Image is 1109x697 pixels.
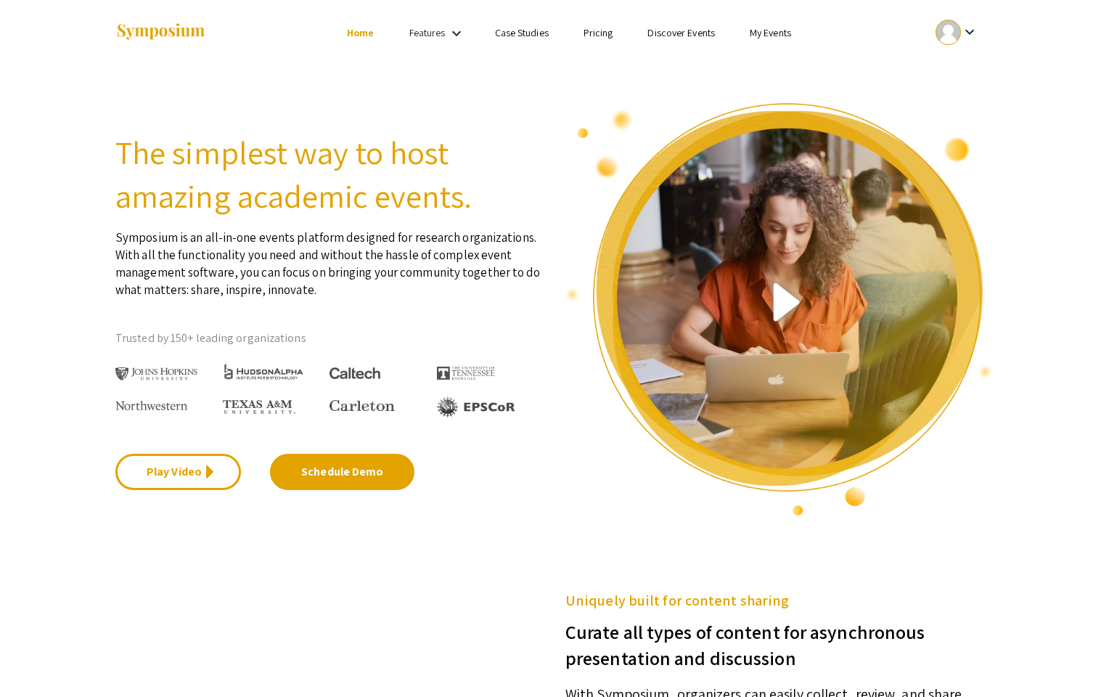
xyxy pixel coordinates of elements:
[565,102,994,517] img: video overview of Symposium
[920,16,994,49] button: Expand account dropdown
[409,26,446,39] a: Features
[584,26,613,39] a: Pricing
[115,218,544,298] p: Symposium is an all-in-one events platform designed for research organizations. With all the func...
[330,367,380,380] img: Caltech
[270,454,414,490] a: Schedule Demo
[647,26,715,39] a: Discover Events
[448,25,465,42] mat-icon: Expand Features list
[223,400,295,415] img: Texas A&M University
[11,632,62,686] iframe: Chat
[437,367,495,380] img: The University of Tennessee
[961,23,978,41] mat-icon: Expand account dropdown
[347,26,374,39] a: Home
[115,454,241,490] a: Play Video
[495,26,549,39] a: Case Studies
[750,26,791,39] a: My Events
[330,400,395,412] img: Carleton
[115,23,206,42] img: Symposium by ForagerOne
[115,327,544,349] p: Trusted by 150+ leading organizations
[115,401,188,409] img: Northwestern
[115,367,197,381] img: Johns Hopkins University
[115,131,544,218] h2: The simplest way to host amazing academic events.
[223,363,305,380] img: HudsonAlpha
[565,611,994,671] h3: Curate all types of content for asynchronous presentation and discussion
[565,590,994,611] h5: Uniquely built for content sharing
[437,396,517,417] img: EPSCOR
